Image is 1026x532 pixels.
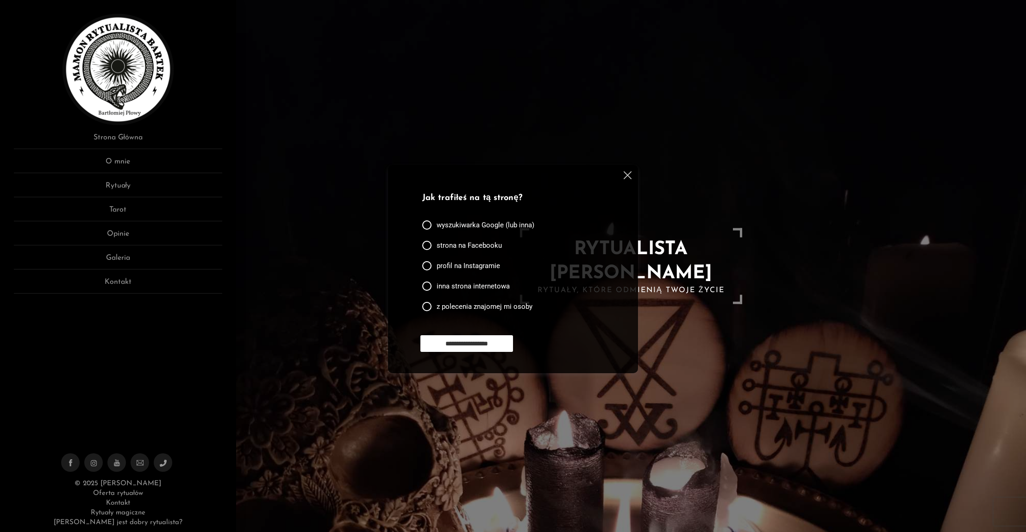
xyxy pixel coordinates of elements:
[14,180,222,197] a: Rytuały
[624,171,632,179] img: cross.svg
[437,261,500,270] span: profil na Instagramie
[63,14,174,125] img: Rytualista Bartek
[14,252,222,269] a: Galeria
[54,519,182,526] a: [PERSON_NAME] jest dobry rytualista?
[437,302,532,311] span: z polecenia znajomej mi osoby
[14,132,222,149] a: Strona Główna
[422,192,600,205] p: Jak trafiłeś na tą stronę?
[437,220,534,230] span: wyszukiwarka Google (lub inna)
[14,204,222,221] a: Tarot
[14,228,222,245] a: Opinie
[91,509,145,516] a: Rytuały magiczne
[437,241,502,250] span: strona na Facebooku
[14,156,222,173] a: O mnie
[93,490,143,497] a: Oferta rytuałów
[437,282,510,291] span: inna strona internetowa
[14,276,222,294] a: Kontakt
[106,500,130,507] a: Kontakt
